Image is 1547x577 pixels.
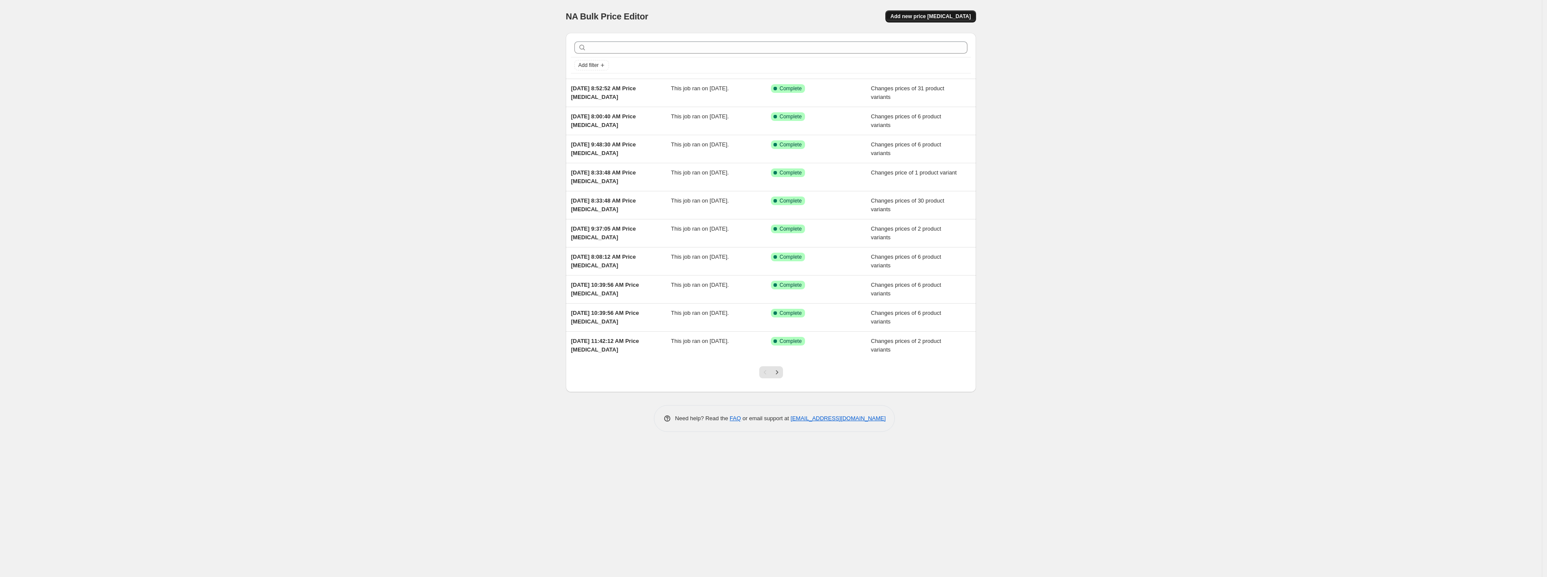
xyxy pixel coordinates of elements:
span: This job ran on [DATE]. [671,169,729,176]
span: Changes prices of 6 product variants [871,254,942,269]
span: [DATE] 10:39:56 AM Price [MEDICAL_DATA] [571,310,639,325]
button: Add new price [MEDICAL_DATA] [885,10,976,22]
span: This job ran on [DATE]. [671,113,729,120]
span: Changes prices of 2 product variants [871,338,942,353]
span: Changes prices of 30 product variants [871,197,945,212]
span: Complete [780,169,802,176]
span: Complete [780,113,802,120]
span: Complete [780,338,802,345]
span: Add filter [578,62,599,69]
span: [DATE] 8:52:52 AM Price [MEDICAL_DATA] [571,85,636,100]
span: Changes prices of 6 product variants [871,282,942,297]
span: [DATE] 9:37:05 AM Price [MEDICAL_DATA] [571,225,636,241]
span: Changes prices of 2 product variants [871,225,942,241]
span: [DATE] 11:42:12 AM Price [MEDICAL_DATA] [571,338,639,353]
span: Complete [780,225,802,232]
span: This job ran on [DATE]. [671,310,729,316]
span: Complete [780,197,802,204]
span: [DATE] 8:33:48 AM Price [MEDICAL_DATA] [571,197,636,212]
span: Changes prices of 6 product variants [871,113,942,128]
span: This job ran on [DATE]. [671,338,729,344]
span: Add new price [MEDICAL_DATA] [891,13,971,20]
span: Changes prices of 31 product variants [871,85,945,100]
span: [DATE] 8:33:48 AM Price [MEDICAL_DATA] [571,169,636,184]
span: This job ran on [DATE]. [671,141,729,148]
span: This job ran on [DATE]. [671,225,729,232]
span: Complete [780,310,802,317]
span: This job ran on [DATE]. [671,282,729,288]
span: This job ran on [DATE]. [671,85,729,92]
nav: Pagination [759,366,783,378]
a: [EMAIL_ADDRESS][DOMAIN_NAME] [791,415,886,422]
span: NA Bulk Price Editor [566,12,648,21]
span: [DATE] 9:48:30 AM Price [MEDICAL_DATA] [571,141,636,156]
span: Changes prices of 6 product variants [871,310,942,325]
a: FAQ [730,415,741,422]
span: [DATE] 8:08:12 AM Price [MEDICAL_DATA] [571,254,636,269]
span: This job ran on [DATE]. [671,197,729,204]
span: or email support at [741,415,791,422]
button: Add filter [574,60,609,70]
span: [DATE] 8:00:40 AM Price [MEDICAL_DATA] [571,113,636,128]
span: Complete [780,282,802,288]
span: Changes prices of 6 product variants [871,141,942,156]
span: This job ran on [DATE]. [671,254,729,260]
span: Complete [780,85,802,92]
span: Changes price of 1 product variant [871,169,957,176]
button: Next [771,366,783,378]
span: [DATE] 10:39:56 AM Price [MEDICAL_DATA] [571,282,639,297]
span: Complete [780,254,802,260]
span: Need help? Read the [675,415,730,422]
span: Complete [780,141,802,148]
